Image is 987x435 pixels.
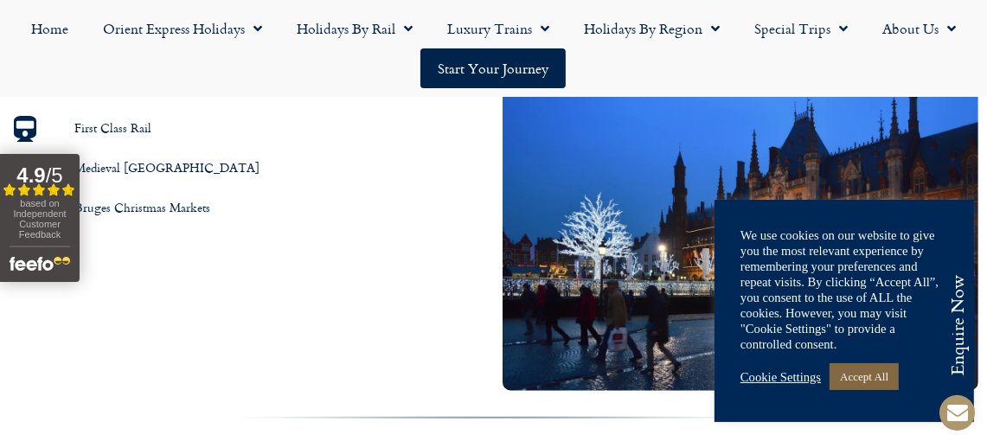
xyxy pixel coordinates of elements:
[70,120,151,137] span: First Class Rail
[740,227,948,352] div: We use cookies on our website to give you the most relevant experience by remembering your prefer...
[279,9,430,48] a: Holidays by Rail
[567,9,737,48] a: Holidays by Region
[70,200,210,216] span: Bruges Christmas Markets
[420,48,566,88] a: Start your Journey
[86,9,279,48] a: Orient Express Holidays
[70,160,260,176] span: Medieval [GEOGRAPHIC_DATA]
[14,9,86,48] a: Home
[830,363,899,390] a: Accept All
[865,9,973,48] a: About Us
[740,369,821,385] a: Cookie Settings
[9,9,978,88] nav: Menu
[430,9,567,48] a: Luxury Trains
[737,9,865,48] a: Special Trips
